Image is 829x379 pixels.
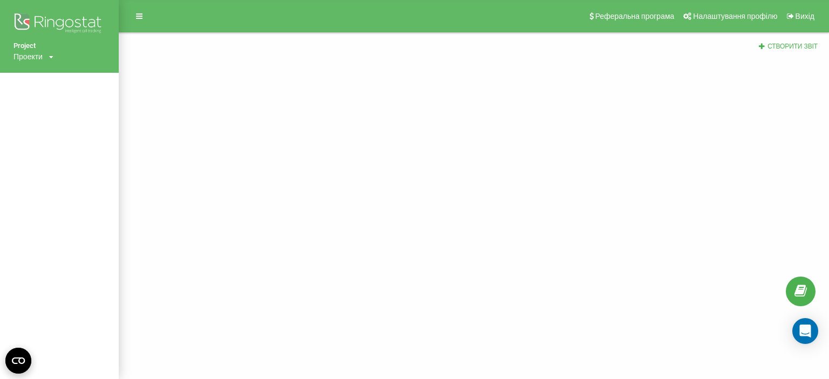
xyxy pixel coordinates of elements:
[13,51,43,62] div: Проекти
[595,12,675,20] span: Реферальна програма
[693,12,777,20] span: Налаштування профілю
[755,42,821,51] button: Створити звіт
[5,348,31,374] button: Open CMP widget
[13,40,105,51] a: Project
[796,12,814,20] span: Вихід
[792,318,818,344] div: Open Intercom Messenger
[13,11,105,38] img: Ringostat logo
[758,43,766,49] i: Створити звіт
